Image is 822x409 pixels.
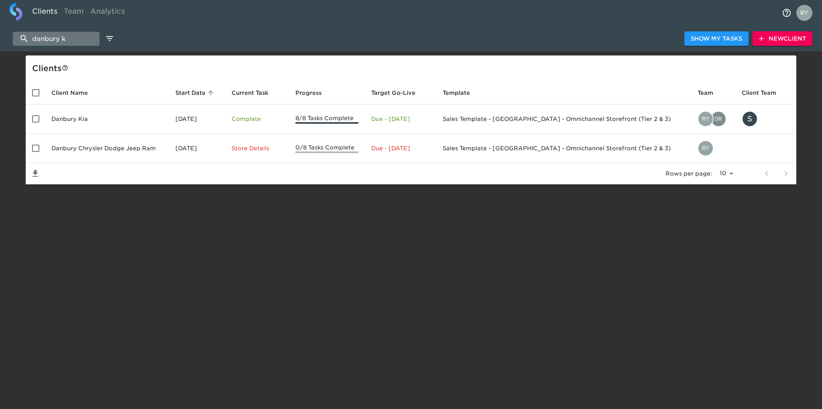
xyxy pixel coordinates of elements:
[796,5,812,21] img: Profile
[371,88,415,98] span: Calculated based on the start date and the duration of all Tasks contained in this Hub.
[371,88,426,98] span: Target Go-Live
[232,115,283,123] p: Complete
[232,88,269,98] span: This is the next Task in this Hub that should be completed
[777,3,796,22] button: notifications
[45,134,169,163] td: Danbury Chrysler Dodge Jeep Ram
[62,65,68,71] svg: This is a list of all of your clients and clients shared with you
[232,88,279,98] span: Current Task
[691,34,742,44] span: Show My Tasks
[232,144,283,152] p: Store Details
[436,104,691,134] td: Sales Template - [GEOGRAPHIC_DATA] - Omnichannel Storefront (Tier 2 & 3)
[295,88,332,98] span: Progress
[443,88,480,98] span: Template
[698,88,724,98] span: Team
[169,104,226,134] td: [DATE]
[698,141,713,155] img: ryan.dale@roadster.com
[715,168,736,180] select: rows per page
[684,31,749,46] button: Show My Tasks
[175,88,216,98] span: Start Date
[169,134,226,163] td: [DATE]
[87,3,128,22] a: Analytics
[10,3,22,20] img: logo
[698,111,729,127] div: ryan.dale@roadster.com, srihetha.malgani@cdk.com
[32,62,793,75] div: Client s
[13,32,100,46] input: search
[753,31,812,46] button: NewClient
[436,134,691,163] td: Sales Template - [GEOGRAPHIC_DATA] - Omnichannel Storefront (Tier 2 & 3)
[759,34,806,44] span: New Client
[665,170,712,178] p: Rows per page:
[61,3,87,22] a: Team
[289,104,365,134] td: 8/8 Tasks Complete
[289,134,365,163] td: 0/8 Tasks Complete
[698,140,729,156] div: ryan.dale@roadster.com
[742,111,758,127] div: S
[26,81,796,184] table: enhanced table
[45,104,169,134] td: Danbury Kia
[51,88,98,98] span: Client Name
[26,164,45,183] button: Save List
[371,115,430,123] p: Due - [DATE]
[371,144,430,152] p: Due - [DATE]
[29,3,61,22] a: Clients
[698,112,713,126] img: ryan.dale@roadster.com
[711,112,726,126] img: srihetha.malgani@cdk.com
[103,32,116,45] button: edit
[742,88,787,98] span: Client Team
[742,111,790,127] div: ssinardi@danburyauto.com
